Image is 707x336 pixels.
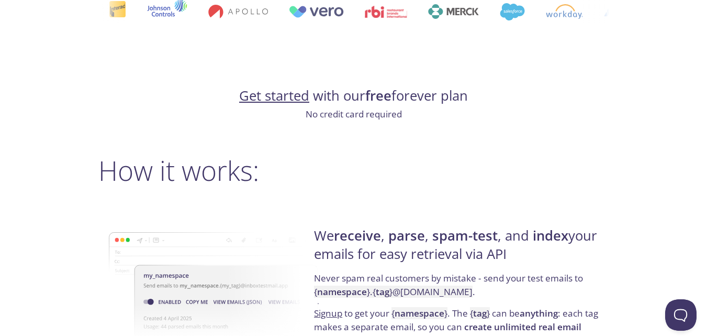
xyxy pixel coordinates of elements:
[314,307,342,319] a: Signup
[365,6,407,18] img: rbi
[314,286,473,298] code: { } . { } @[DOMAIN_NAME]
[317,286,367,298] strong: namespace
[388,226,425,245] strong: parse
[239,86,309,105] a: Get started
[520,307,558,319] strong: anything
[98,107,609,121] p: No credit card required
[289,6,344,18] img: vero
[395,307,444,319] strong: namespace
[546,4,583,19] img: workday
[314,227,605,272] h4: We , , , and your emails for easy retrieval via API
[365,86,391,105] strong: free
[533,226,568,245] strong: index
[334,226,381,245] strong: receive
[473,307,487,319] strong: tag
[376,286,389,298] strong: tag
[428,4,479,19] img: merck
[98,87,609,105] h4: with our forever plan
[98,155,609,186] h2: How it works:
[665,299,697,331] iframe: Help Scout Beacon - Open
[470,307,490,319] code: { }
[432,226,498,245] strong: spam-test
[500,3,525,20] img: salesforce
[208,4,268,19] img: apollo
[391,307,447,319] code: { }
[314,272,605,307] p: Never spam real customers by mistake - send your test emails to .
